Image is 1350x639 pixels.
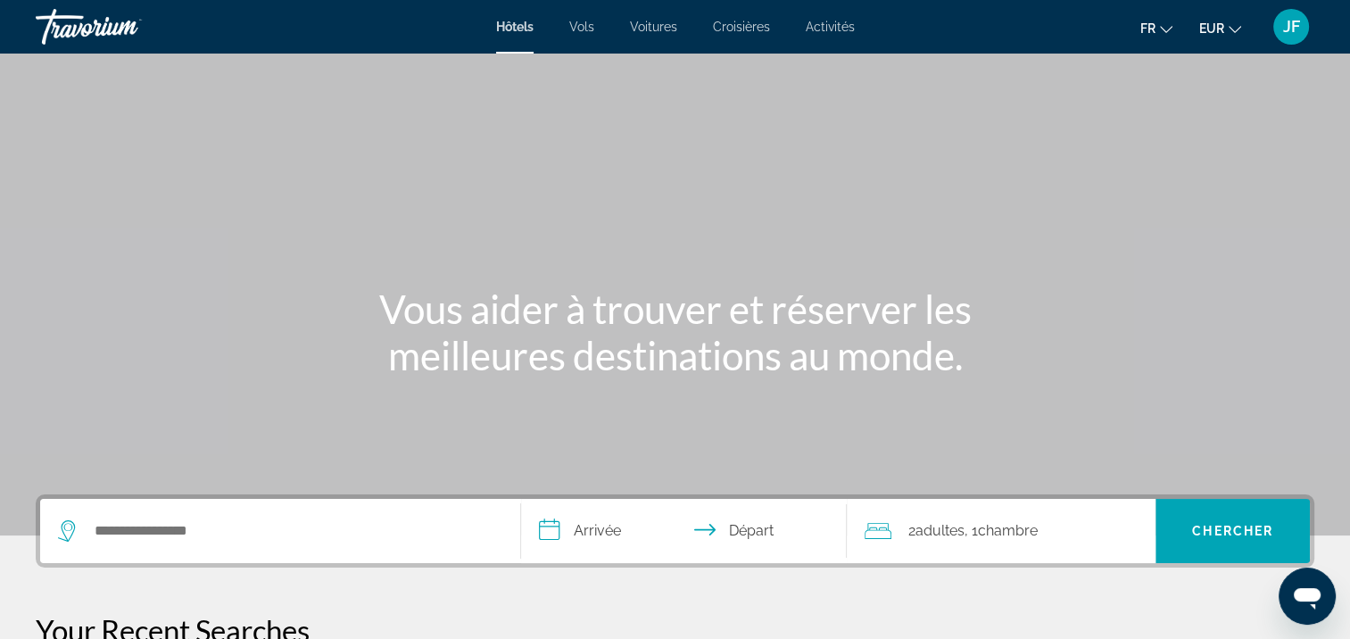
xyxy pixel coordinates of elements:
span: 2 [907,519,964,544]
input: Search hotel destination [93,518,493,544]
span: JF [1283,18,1300,36]
iframe: Bouton de lancement de la fenêtre de messagerie [1279,568,1336,625]
a: Travorium [36,4,214,50]
h1: Vous aider à trouver et réserver les meilleures destinations au monde. [341,286,1010,378]
span: Chambre [977,522,1037,539]
a: Vols [569,20,594,34]
span: Chercher [1192,524,1273,538]
span: Adultes [915,522,964,539]
a: Hôtels [496,20,534,34]
button: Change currency [1199,15,1241,41]
a: Croisières [713,20,770,34]
div: Search widget [40,499,1310,563]
button: User Menu [1268,8,1314,46]
span: EUR [1199,21,1224,36]
button: Travelers: 2 adults, 0 children [847,499,1155,563]
a: Activités [806,20,855,34]
span: fr [1140,21,1155,36]
button: Select check in and out date [521,499,848,563]
a: Voitures [630,20,677,34]
button: Search [1155,499,1310,563]
button: Change language [1140,15,1172,41]
span: , 1 [964,519,1037,544]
